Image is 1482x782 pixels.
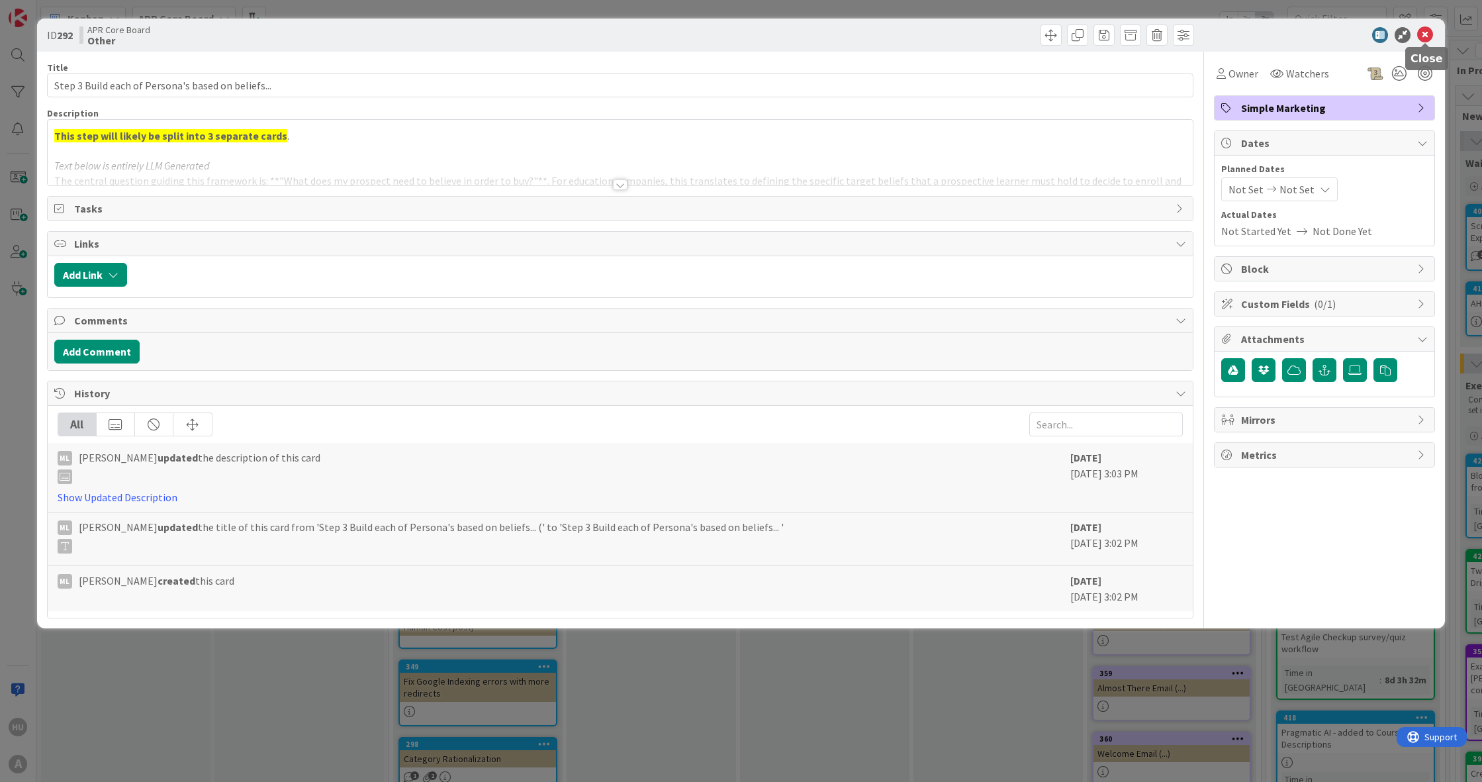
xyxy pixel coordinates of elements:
[1070,520,1101,534] b: [DATE]
[1029,413,1183,436] input: Search...
[79,573,234,589] span: [PERSON_NAME] this card
[54,263,127,287] button: Add Link
[54,128,1186,144] p: .
[58,574,72,589] div: ML
[1070,574,1101,587] b: [DATE]
[158,451,198,464] b: updated
[47,73,1193,97] input: type card name here...
[1241,447,1411,463] span: Metrics
[1411,52,1443,65] h5: Close
[1241,135,1411,151] span: Dates
[158,520,198,534] b: updated
[79,519,784,554] span: [PERSON_NAME] the title of this card from 'Step 3 Build each of Persona's based on beliefs... (' ...
[87,24,150,35] span: APR Core Board
[1221,208,1428,222] span: Actual Dates
[54,340,140,364] button: Add Comment
[47,107,99,119] span: Description
[1286,66,1329,81] span: Watchers
[1221,223,1291,239] span: Not Started Yet
[74,236,1169,252] span: Links
[1241,412,1411,428] span: Mirrors
[1070,519,1183,559] div: [DATE] 3:02 PM
[1314,297,1336,311] span: ( 0/1 )
[58,520,72,535] div: ML
[1241,331,1411,347] span: Attachments
[1228,66,1258,81] span: Owner
[54,129,287,142] strong: This step will likely be split into 3 separate cards
[1070,451,1101,464] b: [DATE]
[74,385,1169,401] span: History
[47,62,68,73] label: Title
[1313,223,1372,239] span: Not Done Yet
[58,451,72,465] div: ML
[1070,573,1183,605] div: [DATE] 3:02 PM
[47,27,73,43] span: ID
[1241,261,1411,277] span: Block
[1279,181,1315,197] span: Not Set
[87,35,150,46] b: Other
[74,313,1169,328] span: Comments
[28,2,60,18] span: Support
[1070,450,1183,505] div: [DATE] 3:03 PM
[58,413,97,436] div: All
[74,201,1169,217] span: Tasks
[79,450,320,484] span: [PERSON_NAME] the description of this card
[1228,181,1264,197] span: Not Set
[1221,162,1428,176] span: Planned Dates
[57,28,73,42] b: 292
[58,491,177,504] a: Show Updated Description
[158,574,195,587] b: created
[1241,100,1411,116] span: Simple Marketing
[1241,296,1411,312] span: Custom Fields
